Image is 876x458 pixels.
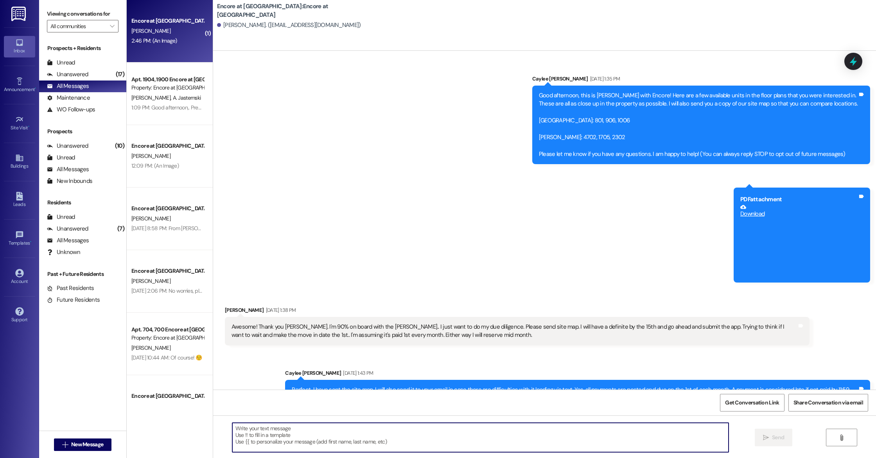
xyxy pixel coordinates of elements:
[39,127,126,136] div: Prospects
[217,2,373,19] b: Encore at [GEOGRAPHIC_DATA]: Encore at [GEOGRAPHIC_DATA]
[50,20,106,32] input: All communities
[131,27,171,34] span: [PERSON_NAME]
[47,296,100,304] div: Future Residents
[539,91,858,158] div: Good afternoon, this is [PERSON_NAME] with Encore! Here are a few available units in the floor pl...
[47,106,95,114] div: WO Follow-ups
[131,403,171,410] span: [PERSON_NAME]
[47,225,88,233] div: Unanswered
[110,23,114,29] i: 
[131,267,204,275] div: Encore at [GEOGRAPHIC_DATA]
[217,21,361,29] div: [PERSON_NAME]. ([EMAIL_ADDRESS][DOMAIN_NAME])
[47,8,118,20] label: Viewing conversations for
[720,394,784,411] button: Get Conversation Link
[232,323,797,340] div: Awesome! Thank you [PERSON_NAME]. I'm 90% on board with the [PERSON_NAME].. I just want to do my ...
[39,270,126,278] div: Past + Future Residents
[47,165,89,174] div: All Messages
[39,44,126,52] div: Prospects + Residents
[725,399,779,407] span: Get Conversation Link
[35,86,36,91] span: •
[131,344,171,351] span: [PERSON_NAME]
[131,75,204,84] div: Apt. 1904, 1900 Encore at [GEOGRAPHIC_DATA]
[62,442,68,448] i: 
[47,94,90,102] div: Maintenance
[838,435,844,441] i: 
[71,440,103,449] span: New Message
[131,326,204,334] div: Apt. 704, 700 Encore at [GEOGRAPHIC_DATA]
[532,75,870,86] div: Caylee [PERSON_NAME]
[131,215,171,222] span: [PERSON_NAME]
[131,84,204,92] div: Property: Encore at [GEOGRAPHIC_DATA]
[47,177,92,185] div: New Inbounds
[11,7,27,21] img: ResiDesk Logo
[131,277,171,284] span: [PERSON_NAME]
[763,435,769,441] i: 
[793,399,863,407] span: Share Conversation via email
[4,151,35,172] a: Buildings
[131,142,204,150] div: Encore at [GEOGRAPHIC_DATA]
[47,70,88,79] div: Unanswered
[47,284,94,292] div: Past Residents
[131,17,204,25] div: Encore at [GEOGRAPHIC_DATA]
[131,152,171,159] span: [PERSON_NAME]
[4,267,35,288] a: Account
[47,248,80,256] div: Unknown
[264,306,296,314] div: [DATE] 1:38 PM
[131,334,204,342] div: Property: Encore at [GEOGRAPHIC_DATA]
[131,225,220,232] div: [DATE] 8:58 PM: From [PERSON_NAME]
[4,305,35,326] a: Support
[225,306,810,317] div: [PERSON_NAME]
[4,190,35,211] a: Leads
[285,369,870,380] div: Caylee [PERSON_NAME]
[772,433,784,442] span: Send
[788,394,868,411] button: Share Conversation via email
[341,369,373,377] div: [DATE] 1:43 PM
[47,236,89,245] div: All Messages
[28,124,29,129] span: •
[115,223,126,235] div: (7)
[47,59,75,67] div: Unread
[755,429,793,446] button: Send
[131,354,202,361] div: [DATE] 10:44 AM: Of course! ☺️
[47,142,88,150] div: Unanswered
[4,228,35,249] a: Templates •
[588,75,620,83] div: [DATE] 1:35 PM
[54,438,112,451] button: New Message
[740,204,858,218] a: Download
[131,287,354,294] div: [DATE] 2:06 PM: No worries, please let me know if you're still insterested. I am happy to resched...
[47,154,75,162] div: Unread
[47,213,75,221] div: Unread
[172,94,201,101] span: A. Jastemski
[131,104,477,111] div: 1:09 PM: Good afternoon,. Premier Heating and Air is on their way and will be there shortly. This...
[740,195,782,203] b: PDF attachment
[39,199,126,207] div: Residents
[47,82,89,90] div: All Messages
[30,239,31,245] span: •
[131,94,173,101] span: [PERSON_NAME]
[131,392,204,400] div: Encore at [GEOGRAPHIC_DATA]
[131,204,204,213] div: Encore at [GEOGRAPHIC_DATA]
[114,68,126,81] div: (17)
[4,36,35,57] a: Inbox
[131,37,177,44] div: 2:46 PM: (An Image)
[4,113,35,134] a: Site Visit •
[131,162,179,169] div: 12:09 PM: (An Image)
[740,218,858,277] iframe: Download https://res.cloudinary.com/residesk/image/upload/v1757093767/user-uploads/9559-175709376...
[292,386,858,403] div: Perfect, I have sent the site map. I will also send it to your email in case there are difficulti...
[113,140,126,152] div: (10)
